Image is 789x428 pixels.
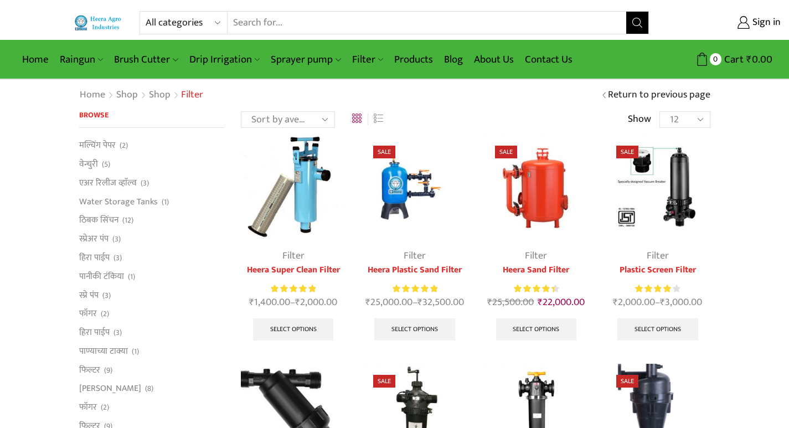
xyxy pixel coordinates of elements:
a: वेन्चुरी [79,155,98,174]
a: Products [389,47,439,73]
a: ठिबक सिंचन [79,211,118,230]
bdi: 25,000.00 [365,294,412,311]
a: फॉगर [79,305,97,323]
bdi: 0.00 [746,51,772,68]
a: Plastic Screen Filter [605,264,710,277]
a: Heera Plastic Sand Filter [362,264,467,277]
span: Sale [373,375,395,388]
a: Filter [647,247,669,264]
bdi: 2,000.00 [295,294,337,311]
span: (3) [141,178,149,189]
a: 0 Cart ₹0.00 [660,49,772,70]
span: Sale [616,375,638,388]
span: Rated out of 5 [271,283,316,295]
a: स्प्रेअर पंप [79,230,109,249]
span: ₹ [295,294,300,311]
img: Plastic Screen Filter [605,135,710,239]
div: Rated 4.50 out of 5 [514,283,559,295]
span: (2) [101,402,109,413]
a: Blog [439,47,468,73]
span: (1) [162,197,169,208]
bdi: 22,000.00 [538,294,585,311]
span: (3) [114,327,122,338]
a: Filter [404,247,426,264]
a: पानीकी टंकिया [79,267,124,286]
span: (1) [132,346,139,357]
a: हिरा पाईप [79,323,110,342]
a: Raingun [54,47,109,73]
span: Rated out of 5 [514,283,554,295]
a: About Us [468,47,519,73]
span: (12) [122,215,133,226]
span: (8) [145,383,153,394]
img: Heera Plastic Sand Filter [362,135,467,239]
a: Water Storage Tanks [79,192,158,211]
a: स्प्रे पंप [79,286,99,305]
bdi: 1,400.00 [249,294,290,311]
button: Search button [626,12,648,34]
a: Shop [116,88,138,102]
span: Rated out of 5 [635,283,671,295]
span: (1) [128,271,135,282]
span: Rated out of 5 [393,283,437,295]
select: Shop order [241,111,335,128]
a: Select options for “Heera Sand Filter” [496,318,577,341]
a: Heera Super Clean Filter [241,264,345,277]
span: (3) [102,290,111,301]
a: फिल्टर [79,360,100,379]
img: Heera Sand Filter [484,135,589,239]
span: (3) [112,234,121,245]
span: (2) [101,308,109,319]
span: – [605,295,710,310]
a: हिरा पाईप [79,248,110,267]
a: Select options for “Heera Plastic Sand Filter” [374,318,455,341]
a: Sign in [666,13,781,33]
bdi: 25,500.00 [487,294,534,311]
span: ₹ [365,294,370,311]
a: Brush Cutter [109,47,183,73]
span: ₹ [538,294,543,311]
span: (5) [102,159,110,170]
a: मल्चिंग पेपर [79,139,116,154]
a: एअर रिलीज व्हाॅल्व [79,173,137,192]
a: Sprayer pump [265,47,346,73]
input: Search for... [228,12,627,34]
span: ₹ [660,294,665,311]
img: Heera-super-clean-filter [241,135,345,239]
span: Sale [495,146,517,158]
a: पाण्याच्या टाक्या [79,342,128,360]
span: (2) [120,140,128,151]
a: [PERSON_NAME] [79,379,141,398]
span: Sale [616,146,638,158]
bdi: 32,500.00 [417,294,464,311]
span: – [362,295,467,310]
span: – [241,295,345,310]
span: (9) [104,365,112,376]
span: Show [628,112,651,127]
a: Heera Sand Filter [484,264,589,277]
span: ₹ [613,294,618,311]
span: Sign in [750,16,781,30]
a: Home [79,88,106,102]
h1: Filter [181,89,203,101]
a: Return to previous page [608,88,710,102]
span: ₹ [746,51,752,68]
bdi: 2,000.00 [613,294,655,311]
a: Select options for “Plastic Screen Filter” [617,318,698,341]
nav: Breadcrumb [79,88,203,102]
a: Home [17,47,54,73]
span: 0 [710,53,721,65]
span: ₹ [249,294,254,311]
div: Rated 5.00 out of 5 [393,283,437,295]
span: Cart [721,52,744,67]
a: Select options for “Heera Super Clean Filter” [253,318,334,341]
span: Sale [373,146,395,158]
a: Filter [347,47,389,73]
a: Contact Us [519,47,578,73]
a: Filter [282,247,305,264]
a: Drip Irrigation [184,47,265,73]
span: (3) [114,252,122,264]
a: Shop [148,88,171,102]
span: ₹ [487,294,492,311]
a: फॉगर [79,398,97,417]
